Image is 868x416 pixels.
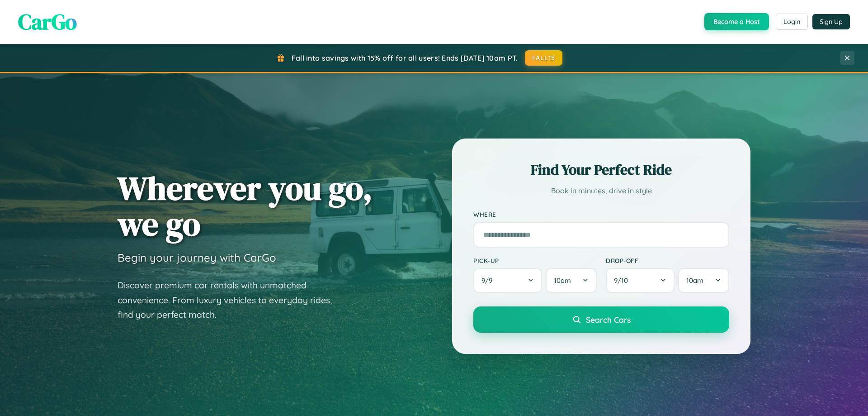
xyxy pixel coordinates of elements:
[118,251,276,264] h3: Begin your journey with CarGo
[292,53,518,62] span: Fall into savings with 15% off for all users! Ends [DATE] 10am PT.
[812,14,850,29] button: Sign Up
[473,257,597,264] label: Pick-up
[481,276,497,285] span: 9 / 9
[554,276,571,285] span: 10am
[686,276,703,285] span: 10am
[473,306,729,333] button: Search Cars
[614,276,632,285] span: 9 / 10
[18,7,77,37] span: CarGo
[118,278,344,322] p: Discover premium car rentals with unmatched convenience. From luxury vehicles to everyday rides, ...
[606,257,729,264] label: Drop-off
[704,13,769,30] button: Become a Host
[546,268,597,293] button: 10am
[473,160,729,180] h2: Find Your Perfect Ride
[678,268,729,293] button: 10am
[473,268,542,293] button: 9/9
[118,170,373,242] h1: Wherever you go, we go
[473,184,729,197] p: Book in minutes, drive in style
[586,315,631,325] span: Search Cars
[776,14,808,30] button: Login
[606,268,675,293] button: 9/10
[525,50,563,66] button: FALL15
[473,211,729,219] label: Where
